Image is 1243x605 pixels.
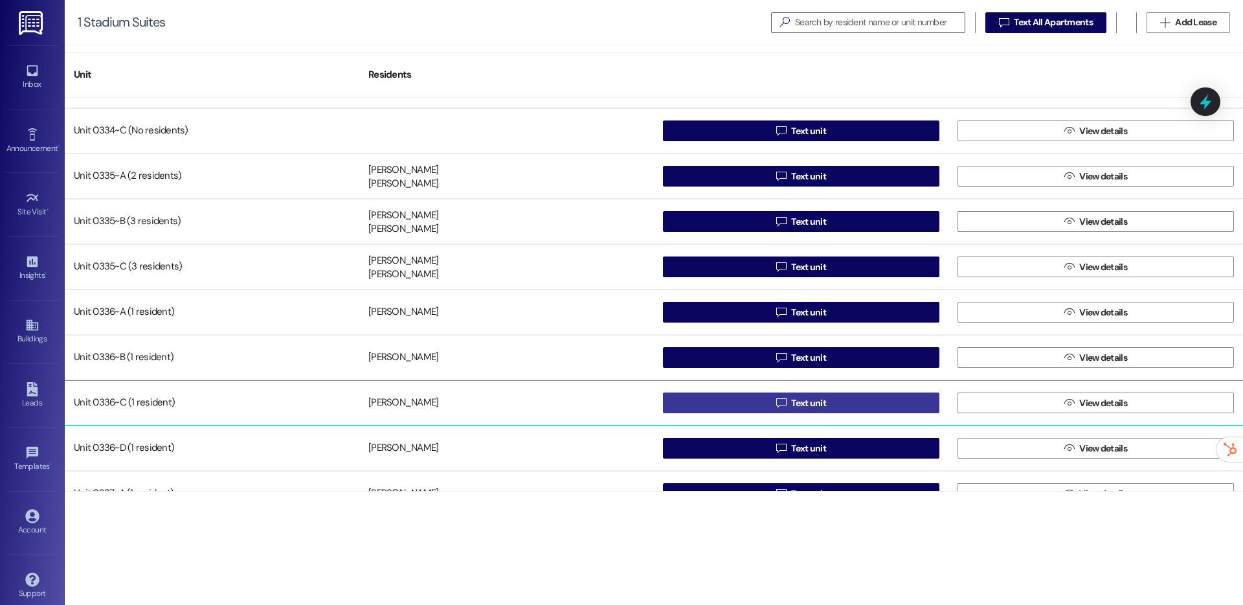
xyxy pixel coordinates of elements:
[985,12,1106,33] button: Text All Apartments
[6,505,58,540] a: Account
[65,59,359,91] div: Unit
[957,166,1234,187] button: View details
[791,306,826,319] span: Text unit
[791,396,826,410] span: Text unit
[957,257,1234,277] button: View details
[368,351,438,365] div: [PERSON_NAME]
[1064,307,1074,317] i: 
[1079,170,1127,183] span: View details
[1014,16,1093,29] span: Text All Apartments
[1064,488,1074,499] i: 
[791,442,826,455] span: Text unit
[957,347,1234,368] button: View details
[1079,124,1127,138] span: View details
[65,435,359,461] div: Unit 0336~D (1 resident)
[368,163,438,177] div: [PERSON_NAME]
[65,118,359,144] div: Unit 0334~C (No residents)
[791,351,826,365] span: Text unit
[776,488,786,499] i: 
[776,443,786,453] i: 
[65,254,359,280] div: Unit 0335~C (3 residents)
[1079,396,1127,410] span: View details
[957,483,1234,504] button: View details
[1079,487,1127,501] span: View details
[663,483,939,504] button: Text unit
[791,487,826,501] span: Text unit
[1064,398,1074,408] i: 
[78,16,165,29] div: 1 Stadium Suites
[65,390,359,416] div: Unit 0336~C (1 resident)
[47,205,49,214] span: •
[368,209,438,222] div: [PERSON_NAME]
[1147,12,1230,33] button: Add Lease
[1079,306,1127,319] span: View details
[50,460,52,469] span: •
[1064,443,1074,453] i: 
[999,17,1009,28] i: 
[776,352,786,363] i: 
[791,124,826,138] span: Text unit
[776,126,786,136] i: 
[6,251,58,286] a: Insights •
[776,398,786,408] i: 
[1064,216,1074,227] i: 
[1064,126,1074,136] i: 
[368,223,438,236] div: [PERSON_NAME]
[776,307,786,317] i: 
[663,166,939,187] button: Text unit
[6,187,58,222] a: Site Visit •
[957,211,1234,232] button: View details
[791,170,826,183] span: Text unit
[957,120,1234,141] button: View details
[6,378,58,413] a: Leads
[6,60,58,95] a: Inbox
[45,269,47,278] span: •
[1079,260,1127,274] span: View details
[774,16,795,29] i: 
[6,442,58,477] a: Templates •
[1064,262,1074,272] i: 
[957,393,1234,413] button: View details
[368,177,438,191] div: [PERSON_NAME]
[1175,16,1216,29] span: Add Lease
[663,438,939,459] button: Text unit
[1064,171,1074,181] i: 
[776,262,786,272] i: 
[368,268,438,282] div: [PERSON_NAME]
[6,569,58,604] a: Support
[795,14,965,32] input: Search by resident name or unit number
[368,306,438,319] div: [PERSON_NAME]
[6,314,58,349] a: Buildings
[776,171,786,181] i: 
[957,438,1234,459] button: View details
[368,396,438,410] div: [PERSON_NAME]
[19,11,45,35] img: ResiDesk Logo
[957,302,1234,323] button: View details
[368,487,438,501] div: [PERSON_NAME]
[663,120,939,141] button: Text unit
[791,260,826,274] span: Text unit
[663,257,939,277] button: Text unit
[368,254,438,268] div: [PERSON_NAME]
[1079,351,1127,365] span: View details
[791,215,826,229] span: Text unit
[58,142,60,151] span: •
[65,299,359,325] div: Unit 0336~A (1 resident)
[663,347,939,368] button: Text unit
[663,393,939,413] button: Text unit
[663,211,939,232] button: Text unit
[368,442,438,455] div: [PERSON_NAME]
[1079,215,1127,229] span: View details
[663,302,939,323] button: Text unit
[65,209,359,234] div: Unit 0335~B (3 residents)
[1079,442,1127,455] span: View details
[65,345,359,371] div: Unit 0336~B (1 resident)
[1064,352,1074,363] i: 
[65,163,359,189] div: Unit 0335~A (2 residents)
[359,59,654,91] div: Residents
[776,216,786,227] i: 
[65,481,359,507] div: Unit 0337~A (1 resident)
[1160,17,1170,28] i: 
